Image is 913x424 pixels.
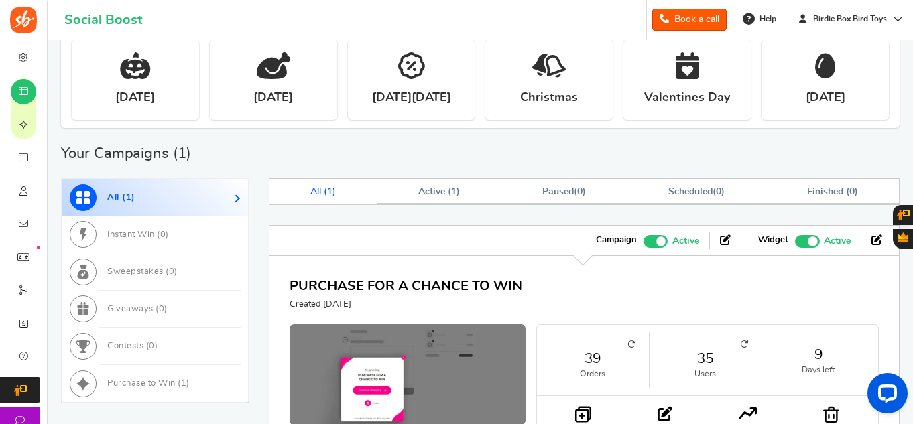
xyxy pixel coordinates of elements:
[762,332,875,388] li: 9
[550,368,635,380] small: Orders
[668,187,724,196] span: ( )
[10,7,37,33] img: Social Boost
[808,13,892,25] span: Birdie Box Bird Toys
[807,187,857,196] span: Finished ( )
[758,234,788,246] strong: Widget
[178,146,186,161] span: 1
[37,246,40,249] em: New
[756,13,776,25] span: Help
[107,193,135,202] span: All ( )
[748,232,861,249] li: Widget activated
[290,299,522,311] p: Created [DATE]
[652,9,727,31] a: Book a call
[672,234,699,249] span: Active
[107,305,168,313] span: Giveaways ( )
[898,232,908,242] span: Gratisfaction
[596,234,637,246] strong: Campaign
[107,379,190,388] span: Purchase to Win ( )
[737,8,783,29] a: Help
[115,90,155,107] strong: [DATE]
[520,90,578,107] strong: Christmas
[849,187,855,196] span: 0
[149,342,155,350] span: 0
[107,230,169,239] span: Instant Win ( )
[893,229,913,249] button: Gratisfaction
[542,187,586,196] span: ( )
[159,305,165,313] span: 0
[663,349,748,368] a: 35
[169,267,175,276] span: 0
[644,90,730,107] strong: Valentines Day
[181,379,187,388] span: 1
[107,342,158,350] span: Contests ( )
[776,364,861,376] small: Days left
[160,230,166,239] span: 0
[550,349,635,368] a: 39
[663,368,748,380] small: Users
[824,234,851,249] span: Active
[716,187,721,196] span: 0
[327,187,332,196] span: 1
[253,90,293,107] strong: [DATE]
[806,90,845,107] strong: [DATE]
[126,193,132,202] span: 1
[857,368,913,424] iframe: LiveChat chat widget
[451,187,456,196] span: 1
[290,279,522,293] a: PURCHASE FOR A CHANCE TO WIN
[61,147,191,160] h2: Your Campaigns ( )
[310,187,336,196] span: All ( )
[107,267,178,276] span: Sweepstakes ( )
[668,187,713,196] span: Scheduled
[372,90,451,107] strong: [DATE][DATE]
[577,187,583,196] span: 0
[542,187,574,196] span: Paused
[64,13,142,27] h1: Social Boost
[418,187,460,196] span: Active ( )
